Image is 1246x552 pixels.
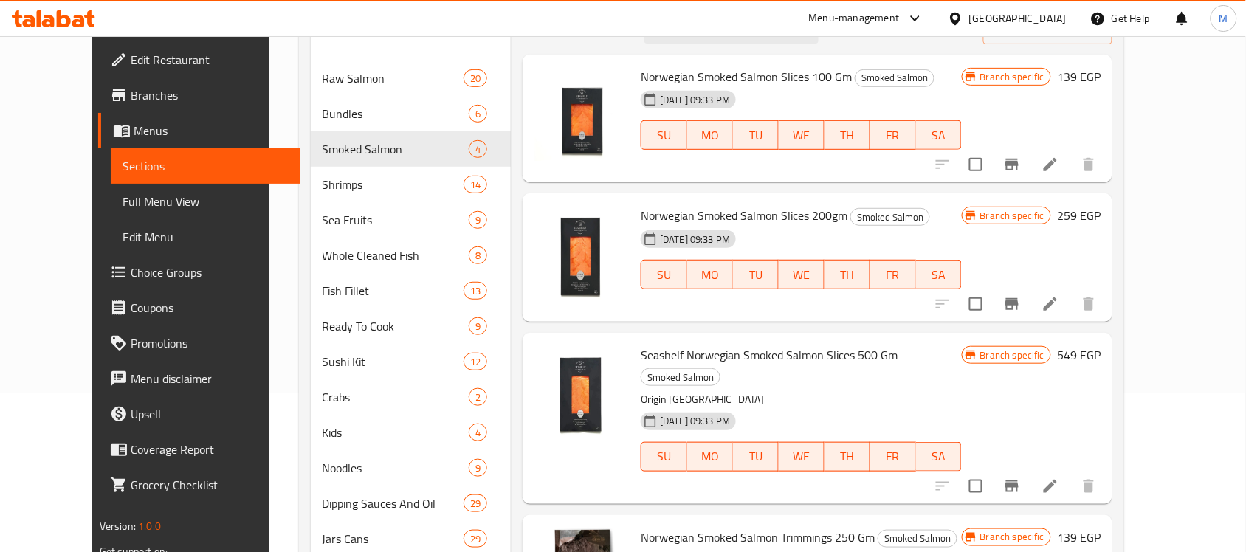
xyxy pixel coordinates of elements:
button: SA [916,442,962,472]
a: Coupons [98,290,300,325]
p: Origin [GEOGRAPHIC_DATA] [641,390,962,409]
div: items [469,317,487,335]
div: Raw Salmon20 [311,61,512,96]
span: Coupons [131,299,289,317]
span: SU [647,264,681,286]
span: MO [693,125,727,146]
span: Upsell [131,405,289,423]
div: Menu-management [809,10,900,27]
span: Branch specific [974,348,1050,362]
span: Grocery Checklist [131,476,289,494]
a: Edit menu item [1042,477,1059,495]
div: Smoked Salmon [850,208,930,226]
button: TH [825,442,870,472]
button: FR [870,120,916,150]
span: Shrimps [323,176,464,193]
div: items [464,530,487,548]
span: WE [785,446,819,467]
span: MO [693,264,727,286]
button: Branch-specific-item [994,147,1030,182]
div: Kids4 [311,415,512,450]
div: Noodles9 [311,450,512,486]
span: Choice Groups [131,263,289,281]
span: TU [739,264,773,286]
span: Fish Fillet [323,282,464,300]
span: Promotions [131,334,289,352]
button: MO [687,442,733,472]
button: Branch-specific-item [994,469,1030,504]
button: delete [1071,286,1106,322]
span: Sea Fruits [323,211,469,229]
span: SU [647,125,681,146]
span: Branches [131,86,289,104]
a: Coverage Report [98,432,300,467]
span: Smoked Salmon [878,530,957,547]
button: WE [779,260,825,289]
button: MO [687,120,733,150]
button: TU [733,260,779,289]
span: Seashelf Norwegian Smoked Salmon Slices 500 Gm [641,344,898,366]
img: Norwegian Smoked Salmon Slices 100 Gm [534,66,629,161]
span: Bundles [323,105,469,123]
span: Branch specific [974,530,1050,544]
span: FR [876,125,910,146]
div: items [469,388,487,406]
span: Full Menu View [123,193,289,210]
div: Smoked Salmon [855,69,934,87]
span: Smoked Salmon [641,369,720,386]
span: Dipping Sauces And Oil [323,494,464,512]
span: 6 [469,107,486,121]
div: [GEOGRAPHIC_DATA] [969,10,1067,27]
a: Edit menu item [1042,156,1059,173]
span: 13 [464,284,486,298]
span: Ready To Cook [323,317,469,335]
div: Fish Fillet13 [311,273,512,308]
a: Edit Restaurant [98,42,300,77]
h6: 549 EGP [1057,345,1101,365]
span: Smoked Salmon [323,140,469,158]
div: items [469,105,487,123]
div: items [469,459,487,477]
span: 1.0.0 [138,517,161,536]
button: WE [779,442,825,472]
span: Edit Restaurant [131,51,289,69]
button: SU [641,260,687,289]
span: WE [785,125,819,146]
span: Coverage Report [131,441,289,458]
div: items [469,140,487,158]
span: WE [785,264,819,286]
a: Promotions [98,325,300,361]
span: [DATE] 09:33 PM [654,93,736,107]
span: TU [739,446,773,467]
div: items [469,424,487,441]
span: [DATE] 09:33 PM [654,232,736,246]
span: Crabs [323,388,469,406]
span: Jars Cans [323,530,464,548]
button: MO [687,260,733,289]
button: SU [641,120,687,150]
div: Bundles6 [311,96,512,131]
span: Sushi Kit [323,353,464,370]
button: FR [870,260,916,289]
button: TU [733,120,779,150]
span: TH [830,446,864,467]
div: items [464,69,487,87]
div: Sushi Kit12 [311,344,512,379]
img: Seashelf Norwegian Smoked Salmon Slices 500 Gm [534,345,629,439]
span: SU [647,446,681,467]
a: Upsell [98,396,300,432]
img: Norwegian Smoked Salmon Slices 200gm [534,205,629,300]
a: Full Menu View [111,184,300,219]
span: TH [830,125,864,146]
button: TH [825,260,870,289]
span: 29 [464,497,486,511]
span: Branch specific [974,70,1050,84]
span: Raw Salmon [323,69,464,87]
div: Smoked Salmon4 [311,131,512,167]
span: 9 [469,213,486,227]
span: Select to update [960,289,991,320]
